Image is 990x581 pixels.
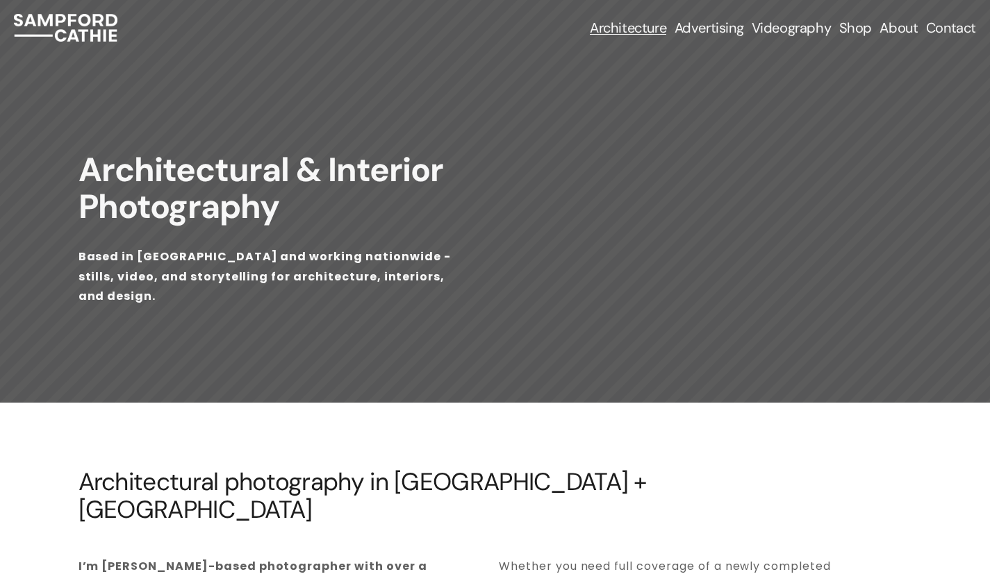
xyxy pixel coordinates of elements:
[880,18,918,37] a: About
[675,18,744,37] a: folder dropdown
[79,468,842,523] h2: Architectural photography in [GEOGRAPHIC_DATA] + [GEOGRAPHIC_DATA]
[79,148,451,228] strong: Architectural & Interior Photography
[14,14,117,42] img: Sampford Cathie Photo + Video
[675,19,744,36] span: Advertising
[590,18,666,37] a: folder dropdown
[926,18,976,37] a: Contact
[590,19,666,36] span: Architecture
[752,18,832,37] a: Videography
[79,249,454,305] strong: Based in [GEOGRAPHIC_DATA] and working nationwide - stills, video, and storytelling for architect...
[839,18,872,37] a: Shop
